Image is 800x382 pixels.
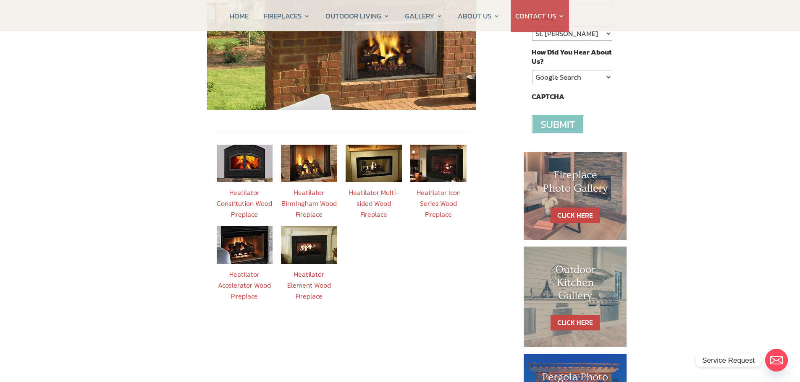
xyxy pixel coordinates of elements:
[540,169,610,199] h1: Fireplace Photo Gallery
[551,208,600,223] a: CLICK HERE
[287,269,331,301] a: Heatilator Element Wood Fireplace
[346,145,402,182] img: HTL_woodFP_ST42A_195x177
[540,263,610,307] h1: Outdoor Kitchen Gallery
[532,92,564,101] label: CAPTCHA
[217,226,273,263] img: HTL_woodFP_A36R-A36C_195x177
[217,187,272,219] a: Heatilator Constitution Wood Fireplace
[281,226,337,263] img: HTL_woodFP_Element42_195x177
[218,269,271,301] a: Heatilator Accelerator Wood Fireplace
[417,187,461,219] a: Heatilator Icon Series Wood Fireplace
[281,187,337,219] a: Heatilator Birmingham Wood Fireplace
[765,349,788,372] a: Email
[281,145,337,182] img: HTL-woodFP-BIR50-Screen-195x177
[349,187,399,219] a: Heatilator Multi-sided Wood Fireplace
[532,115,584,134] input: Submit
[551,315,600,330] a: CLICK HERE
[532,47,611,66] label: How Did You Hear About Us?
[217,145,273,182] img: C40-C_2_195x177
[410,145,467,182] img: HTL_woodFP_IconSeries100_195x177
